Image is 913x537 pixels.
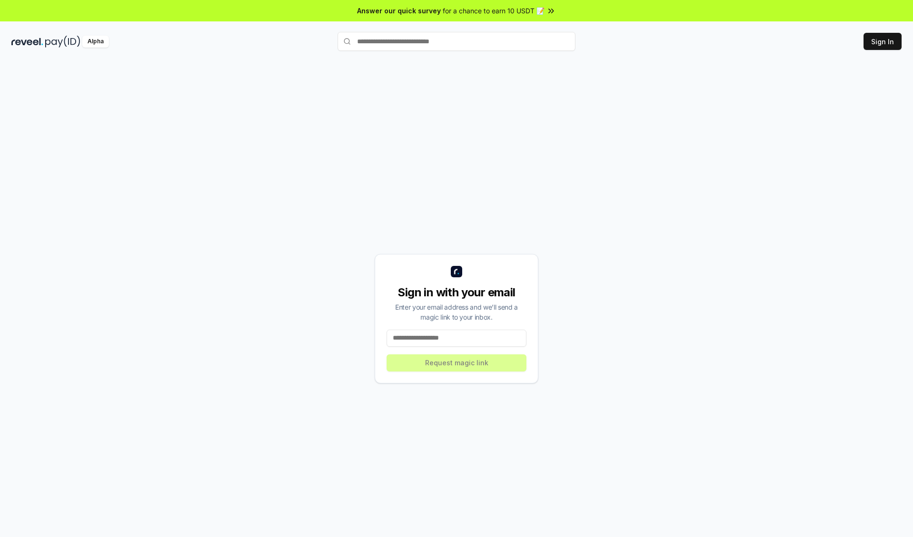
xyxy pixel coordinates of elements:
span: for a chance to earn 10 USDT 📝 [443,6,544,16]
img: pay_id [45,36,80,48]
div: Alpha [82,36,109,48]
img: reveel_dark [11,36,43,48]
button: Sign In [864,33,902,50]
div: Enter your email address and we’ll send a magic link to your inbox. [387,302,526,322]
img: logo_small [451,266,462,277]
div: Sign in with your email [387,285,526,300]
span: Answer our quick survey [357,6,441,16]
